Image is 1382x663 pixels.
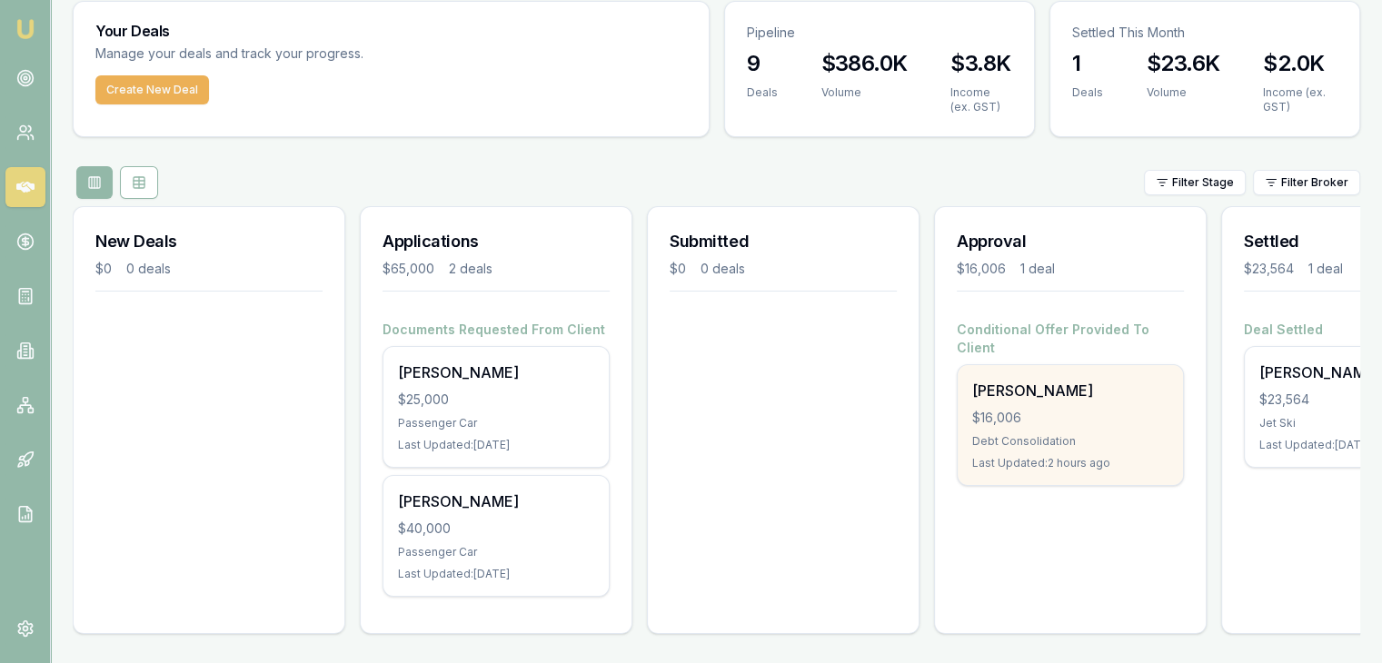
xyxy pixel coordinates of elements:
[950,85,1011,114] div: Income (ex. GST)
[1020,260,1055,278] div: 1 deal
[670,260,686,278] div: $0
[670,229,897,254] h3: Submitted
[398,416,594,430] div: Passenger Car
[1308,260,1343,278] div: 1 deal
[972,456,1168,470] div: Last Updated: 2 hours ago
[95,229,323,254] h3: New Deals
[398,567,594,581] div: Last Updated: [DATE]
[1147,85,1219,100] div: Volume
[747,85,778,100] div: Deals
[1072,85,1103,100] div: Deals
[15,18,36,40] img: emu-icon-u.png
[821,85,908,100] div: Volume
[1072,49,1103,78] h3: 1
[383,321,610,339] h4: Documents Requested From Client
[950,49,1011,78] h3: $3.8K
[1244,260,1294,278] div: $23,564
[1172,175,1234,190] span: Filter Stage
[398,438,594,452] div: Last Updated: [DATE]
[747,49,778,78] h3: 9
[1072,24,1337,42] p: Settled This Month
[383,229,610,254] h3: Applications
[957,321,1184,357] h4: Conditional Offer Provided To Client
[821,49,908,78] h3: $386.0K
[972,409,1168,427] div: $16,006
[1281,175,1348,190] span: Filter Broker
[95,260,112,278] div: $0
[701,260,745,278] div: 0 deals
[95,75,209,104] button: Create New Deal
[95,24,687,38] h3: Your Deals
[398,520,594,538] div: $40,000
[398,391,594,409] div: $25,000
[972,380,1168,401] div: [PERSON_NAME]
[1147,49,1219,78] h3: $23.6K
[449,260,492,278] div: 2 deals
[126,260,171,278] div: 0 deals
[957,260,1006,278] div: $16,006
[1263,49,1337,78] h3: $2.0K
[398,545,594,559] div: Passenger Car
[95,44,561,64] p: Manage your deals and track your progress.
[1144,170,1246,195] button: Filter Stage
[957,229,1184,254] h3: Approval
[972,434,1168,449] div: Debt Consolidation
[398,490,594,512] div: [PERSON_NAME]
[398,361,594,383] div: [PERSON_NAME]
[747,24,1012,42] p: Pipeline
[383,260,434,278] div: $65,000
[1253,170,1360,195] button: Filter Broker
[1263,85,1337,114] div: Income (ex. GST)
